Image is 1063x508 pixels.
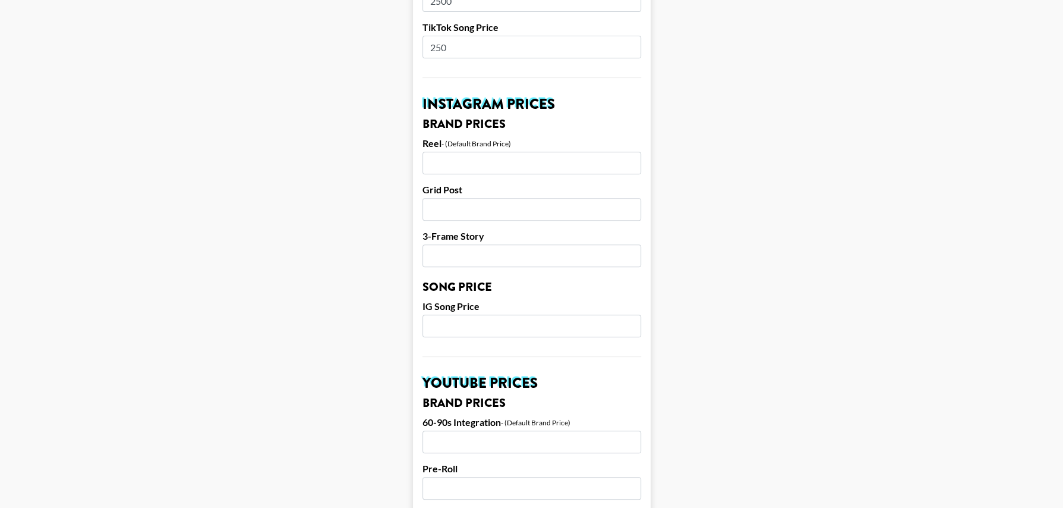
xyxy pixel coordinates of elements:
[422,281,641,293] h3: Song Price
[422,21,641,33] label: TikTok Song Price
[441,139,511,148] div: - (Default Brand Price)
[422,230,641,242] label: 3-Frame Story
[422,463,641,475] label: Pre-Roll
[422,137,441,149] label: Reel
[422,376,641,390] h2: YouTube Prices
[422,300,641,312] label: IG Song Price
[422,118,641,130] h3: Brand Prices
[422,97,641,111] h2: Instagram Prices
[422,416,501,428] label: 60-90s Integration
[422,397,641,409] h3: Brand Prices
[501,418,570,427] div: - (Default Brand Price)
[422,184,641,196] label: Grid Post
